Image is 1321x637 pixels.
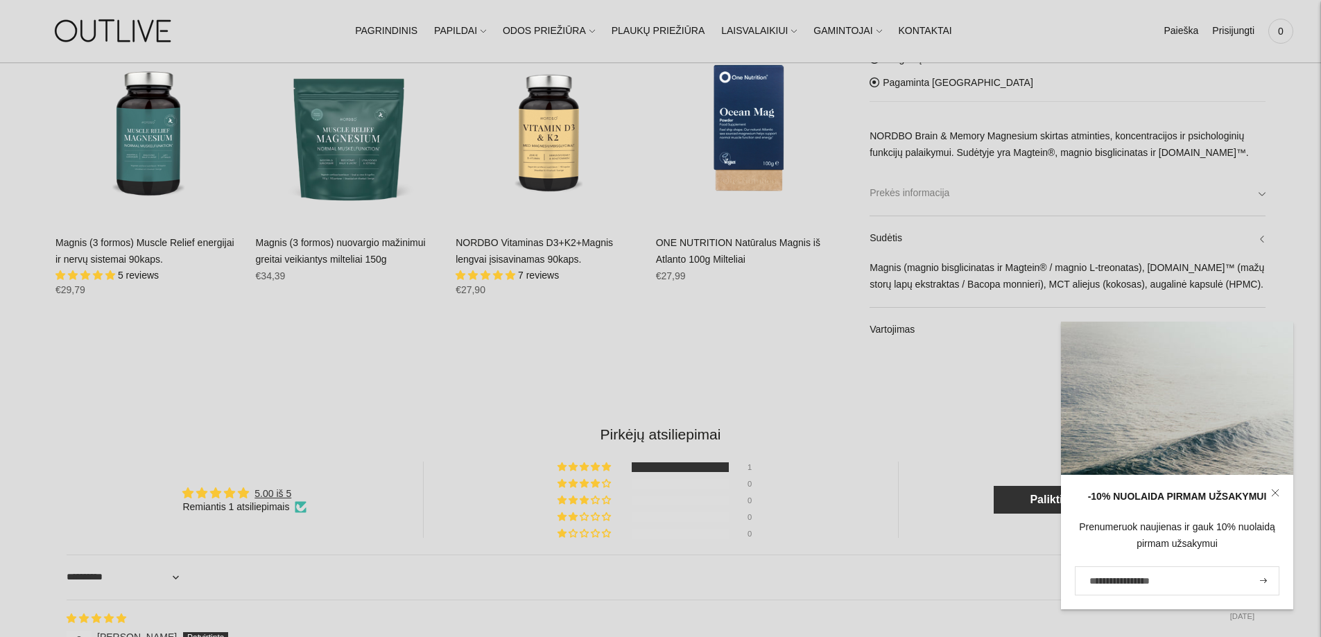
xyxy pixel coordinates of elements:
a: NORDBO Vitaminas D3+K2+Magnis lengvai įsisavinamas 90kaps. [456,35,642,221]
a: PAPILDAI [434,16,486,46]
a: Prekės informacija [870,171,1266,216]
a: NORDBO Vitaminas D3+K2+Magnis lengvai įsisavinamas 90kaps. [456,237,613,265]
div: Remiantis 1 atsiliepimais [182,500,306,514]
span: Į krepšelį [324,184,373,198]
a: ONE NUTRITION Natūralus Magnis iš Atlanto 100g Milteliai [656,35,843,221]
span: €27,99 [656,270,686,281]
a: PAGRINDINIS [355,16,417,46]
a: Sudėtis [870,216,1266,260]
a: KONTAKTAI [898,16,951,46]
div: Average rating is 5.00 stars [182,485,306,501]
a: 5.00 iš 5 [254,488,291,499]
span: 5 star review [67,613,126,624]
span: [DATE] [1230,611,1254,622]
a: Magnis (3 formos) Muscle Relief energijai ir nervų sistemai 90kaps. [55,35,242,221]
div: Prenumeruok naujienas ir gauk 10% nuolaidą pirmam užsakymui [1075,519,1279,552]
div: 1 [748,462,764,472]
span: Į krepšelį [725,184,774,198]
a: ONE NUTRITION Natūralus Magnis iš Atlanto 100g Milteliai [656,237,820,265]
span: 5.00 stars [456,270,518,281]
a: Paieška [1164,16,1198,46]
a: Magnis (3 formos) nuovargio mažinimui greitai veikiantys milteliai 150g [256,237,426,265]
a: ODOS PRIEŽIŪRA [503,16,595,46]
a: Prisijungti [1212,16,1254,46]
a: Palikti atsiliepimą [994,486,1160,514]
img: Verified Checkmark [295,501,306,513]
select: Sort dropdown [67,561,183,594]
a: Vartojimas [870,308,1266,352]
span: Į krepšelį [524,184,573,198]
span: 5.00 stars [55,270,118,281]
a: PLAUKŲ PRIEŽIŪRA [612,16,705,46]
h2: Pirkėjų atsiliepimai [67,424,1254,444]
div: 100% (1) reviews with 5 star rating [558,462,613,472]
span: €29,79 [55,284,85,295]
a: Magnis (3 formos) Muscle Relief energijai ir nervų sistemai 90kaps. [55,237,234,265]
div: -10% NUOLAIDA PIRMAM UŽSAKYMUI [1075,489,1279,505]
p: NORDBO Brain & Memory Magnesium skirtas atminties, koncentracijos ir psichologinių funkcijų palai... [870,128,1266,162]
div: Magnis (magnio bisglicinatas ir Magtein® / magnio L-treonatas), [DOMAIN_NAME]™ (mažų storų lapų e... [870,260,1266,307]
span: 5 reviews [118,270,159,281]
a: 0 [1268,16,1293,46]
a: GAMINTOJAI [813,16,881,46]
span: €34,39 [256,270,286,281]
span: 0 [1271,21,1290,41]
span: €27,90 [456,284,485,295]
img: OUTLIVE [28,7,201,55]
a: LAISVALAIKIUI [721,16,797,46]
span: 7 reviews [518,270,559,281]
a: Magnis (3 formos) nuovargio mažinimui greitai veikiantys milteliai 150g [256,35,442,221]
span: Į krepšelį [124,184,173,198]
